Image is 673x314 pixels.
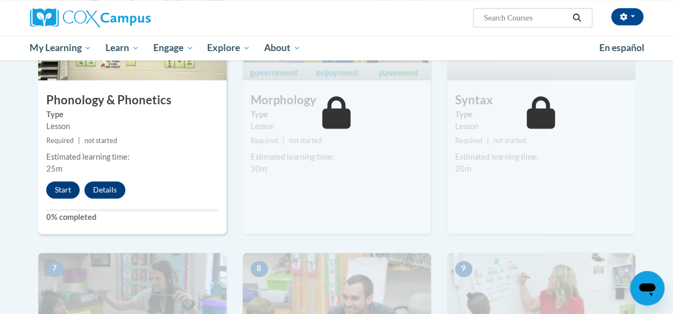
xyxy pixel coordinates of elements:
[455,151,627,163] div: Estimated learning time:
[46,211,218,223] label: 0% completed
[46,137,74,145] span: Required
[483,11,569,24] input: Search Courses
[264,41,301,54] span: About
[455,109,627,120] label: Type
[611,8,643,25] button: Account Settings
[447,92,635,109] h3: Syntax
[592,37,651,59] a: En español
[30,8,224,27] a: Cox Campus
[455,261,472,277] span: 9
[289,137,322,145] span: not started
[30,41,91,54] span: My Learning
[84,181,125,198] button: Details
[46,120,218,132] div: Lesson
[493,137,526,145] span: not started
[251,137,278,145] span: Required
[105,41,139,54] span: Learn
[146,35,201,60] a: Engage
[455,120,627,132] div: Lesson
[487,137,489,145] span: |
[22,35,651,60] div: Main menu
[46,109,218,120] label: Type
[569,11,585,24] button: Search
[257,35,308,60] a: About
[207,41,250,54] span: Explore
[46,261,63,277] span: 7
[153,41,194,54] span: Engage
[98,35,146,60] a: Learn
[599,42,644,53] span: En español
[251,109,423,120] label: Type
[282,137,285,145] span: |
[251,261,268,277] span: 8
[46,151,218,163] div: Estimated learning time:
[84,137,117,145] span: not started
[251,120,423,132] div: Lesson
[46,164,62,173] span: 25m
[251,164,267,173] span: 30m
[23,35,99,60] a: My Learning
[200,35,257,60] a: Explore
[78,137,80,145] span: |
[455,164,471,173] span: 20m
[38,92,226,109] h3: Phonology & Phonetics
[251,151,423,163] div: Estimated learning time:
[630,271,664,305] iframe: Button to launch messaging window
[30,8,151,27] img: Cox Campus
[455,137,483,145] span: Required
[46,181,80,198] button: Start
[243,92,431,109] h3: Morphology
